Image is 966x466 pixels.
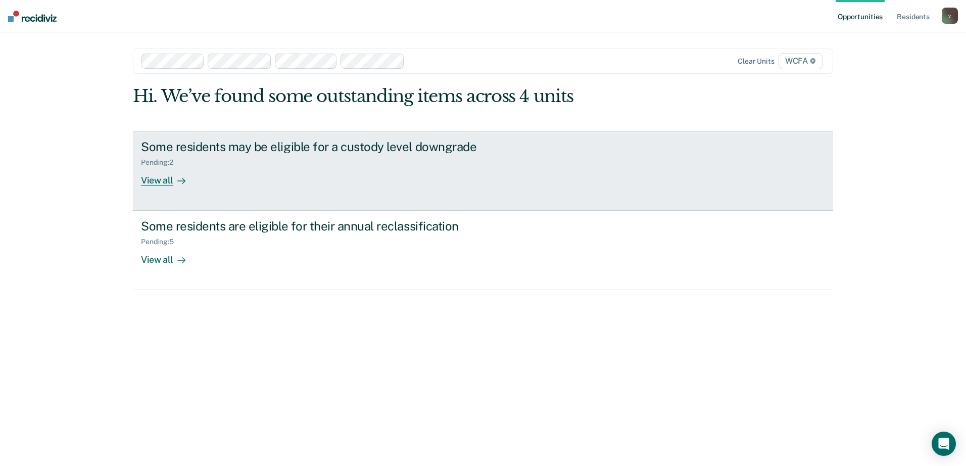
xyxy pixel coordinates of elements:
[141,158,181,167] div: Pending : 2
[738,57,775,66] div: Clear units
[133,86,693,107] div: Hi. We’ve found some outstanding items across 4 units
[141,219,496,234] div: Some residents are eligible for their annual reclassification
[779,53,823,69] span: WCFA
[141,139,496,154] div: Some residents may be eligible for a custody level downgrade
[141,246,198,266] div: View all
[141,238,182,246] div: Pending : 5
[942,8,958,24] button: v
[141,166,198,186] div: View all
[133,131,833,211] a: Some residents may be eligible for a custody level downgradePending:2View all
[133,211,833,290] a: Some residents are eligible for their annual reclassificationPending:5View all
[932,432,956,456] div: Open Intercom Messenger
[8,11,57,22] img: Recidiviz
